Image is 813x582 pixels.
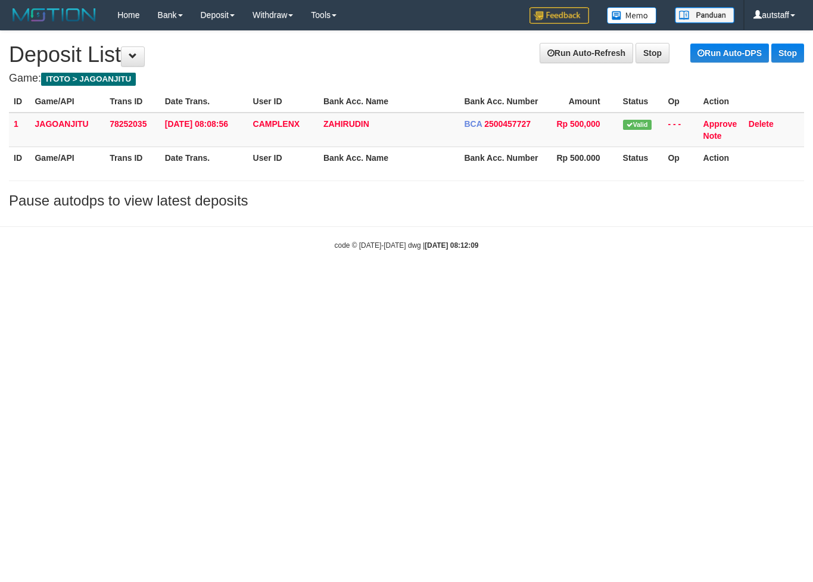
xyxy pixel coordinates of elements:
span: 78252035 [110,119,147,129]
th: ID [9,147,30,169]
h3: Pause autodps to view latest deposits [9,193,804,208]
td: JAGOANJITU [30,113,105,147]
a: Note [703,131,722,141]
th: Bank Acc. Number [459,147,547,169]
span: ITOTO > JAGOANJITU [41,73,136,86]
span: [DATE] 08:08:56 [165,119,228,129]
span: 2500457727 [484,119,531,129]
th: Op [663,91,698,113]
img: MOTION_logo.png [9,6,99,24]
th: Game/API [30,147,105,169]
th: Trans ID [105,91,160,113]
span: CAMPLENX [253,119,300,129]
th: ID [9,91,30,113]
a: ZAHIRUDIN [323,119,369,129]
th: Rp 500.000 [547,147,618,169]
th: Bank Acc. Number [459,91,547,113]
th: Action [699,147,804,169]
img: Feedback.jpg [529,7,589,24]
img: panduan.png [675,7,734,23]
th: Status [618,147,664,169]
a: Stop [636,43,669,63]
h1: Deposit List [9,43,804,67]
th: Status [618,91,664,113]
a: Stop [771,43,804,63]
a: Run Auto-Refresh [540,43,633,63]
th: User ID [248,91,319,113]
th: Op [663,147,698,169]
img: Button%20Memo.svg [607,7,657,24]
a: Delete [749,119,774,129]
th: Trans ID [105,147,160,169]
a: Approve [703,119,737,129]
th: Amount [547,91,618,113]
a: Run Auto-DPS [690,43,769,63]
span: Rp 500,000 [556,119,600,129]
td: 1 [9,113,30,147]
strong: [DATE] 08:12:09 [425,241,478,250]
th: Bank Acc. Name [319,147,460,169]
th: Action [699,91,804,113]
td: - - - [663,113,698,147]
span: Valid transaction [623,120,652,130]
th: Date Trans. [160,91,248,113]
h4: Game: [9,73,804,85]
th: Game/API [30,91,105,113]
span: BCA [464,119,482,129]
th: Date Trans. [160,147,248,169]
th: Bank Acc. Name [319,91,460,113]
small: code © [DATE]-[DATE] dwg | [335,241,479,250]
th: User ID [248,147,319,169]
